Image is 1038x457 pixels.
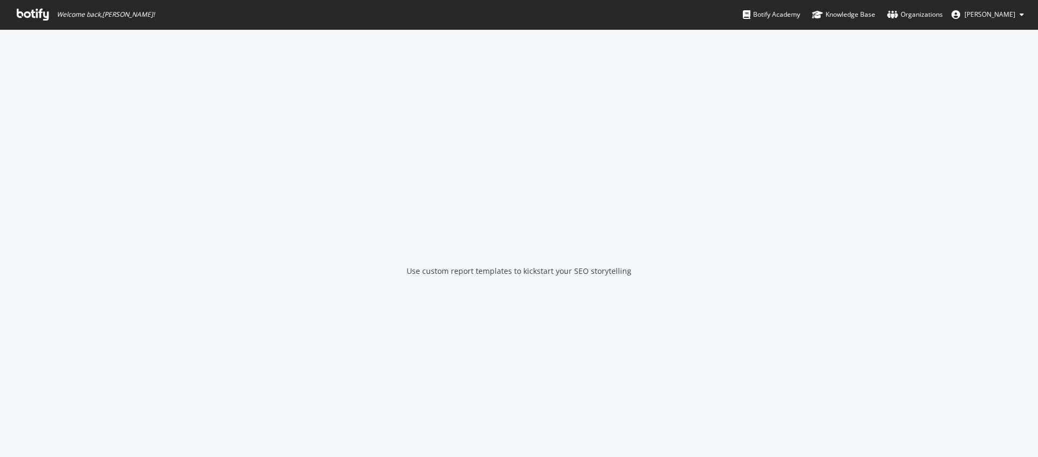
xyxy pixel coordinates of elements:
div: Botify Academy [743,9,800,20]
button: [PERSON_NAME] [943,6,1033,23]
div: Knowledge Base [812,9,875,20]
span: Jacob Hurwith [964,10,1015,19]
div: animation [480,210,558,248]
span: Welcome back, [PERSON_NAME] ! [57,10,155,19]
div: Use custom report templates to kickstart your SEO storytelling [407,266,631,277]
div: Organizations [887,9,943,20]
